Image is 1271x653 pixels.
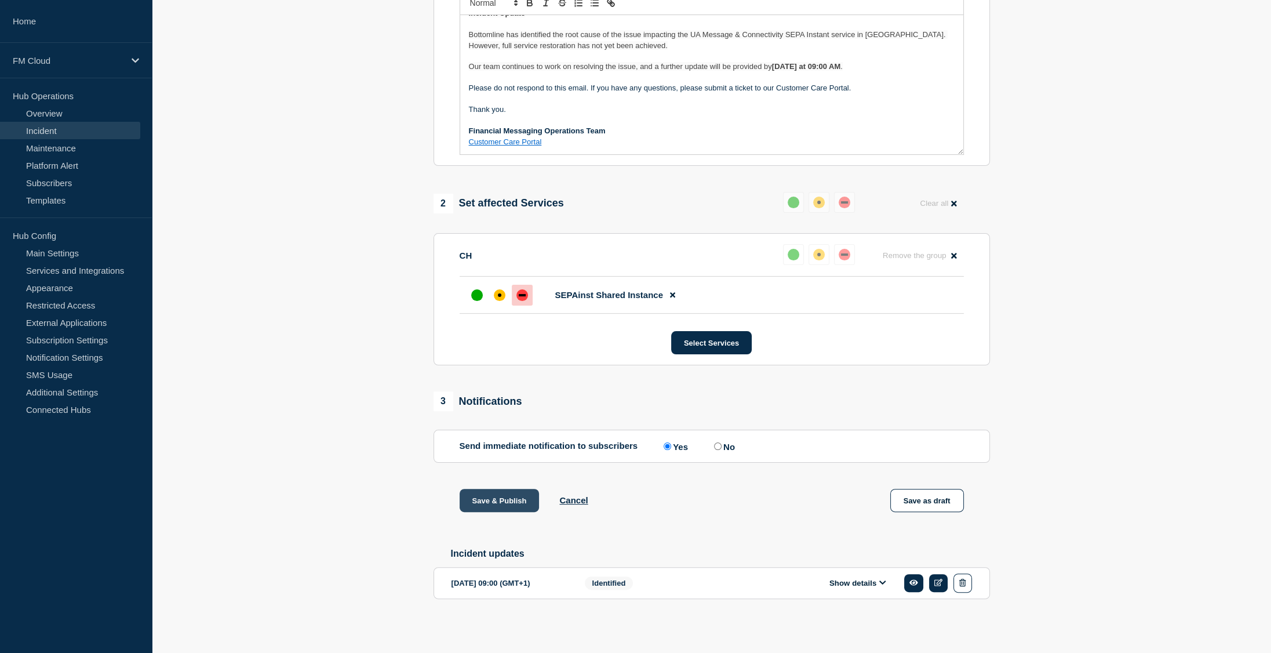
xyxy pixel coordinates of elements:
strong: Financial Messaging Operations Team [469,126,606,135]
button: Clear all [913,192,963,215]
button: down [834,244,855,265]
label: No [711,441,735,452]
div: up [471,289,483,301]
div: up [788,197,799,208]
button: affected [809,192,829,213]
h2: Incident updates [451,549,990,559]
span: Bottomline has identified the root cause of the issue impacting the UA Message & Connectivity SEP... [469,30,948,49]
span: . [840,62,843,71]
p: FM Cloud [13,56,124,66]
button: Save & Publish [460,489,540,512]
button: Remove the group [876,244,964,267]
p: Thank you. [469,104,955,115]
input: Yes [664,442,671,450]
div: down [839,197,850,208]
button: up [783,192,804,213]
span: Our team continues to work on resolving the issue, and a further update will be provided by [469,62,772,71]
div: down [516,289,528,301]
p: Send immediate notification to subscribers [460,441,638,452]
div: Message [460,15,963,154]
a: Customer Care Portal [469,137,542,146]
span: Remove the group [883,251,946,260]
div: Notifications [434,391,522,411]
div: down [839,249,850,260]
button: up [783,244,804,265]
button: down [834,192,855,213]
p: CH [460,251,472,260]
span: SEPAinst Shared Instance [555,290,663,300]
button: Save as draft [890,489,964,512]
div: affected [813,249,825,260]
strong: [DATE] at 09:00 AM [772,62,840,71]
button: Select Services [671,331,752,354]
label: Yes [661,441,688,452]
p: Please do not respond to this email. If you have any questions, please submit a ticket to our Cus... [469,83,955,93]
span: 3 [434,391,453,411]
div: affected [813,197,825,208]
div: Set affected Services [434,194,564,213]
div: up [788,249,799,260]
button: affected [809,244,829,265]
button: Cancel [559,495,588,505]
input: No [714,442,722,450]
button: Show details [826,578,890,588]
div: Send immediate notification to subscribers [460,441,964,452]
span: 2 [434,194,453,213]
div: affected [494,289,505,301]
div: [DATE] 09:00 (GMT+1) [451,574,567,593]
span: Identified [585,576,633,590]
